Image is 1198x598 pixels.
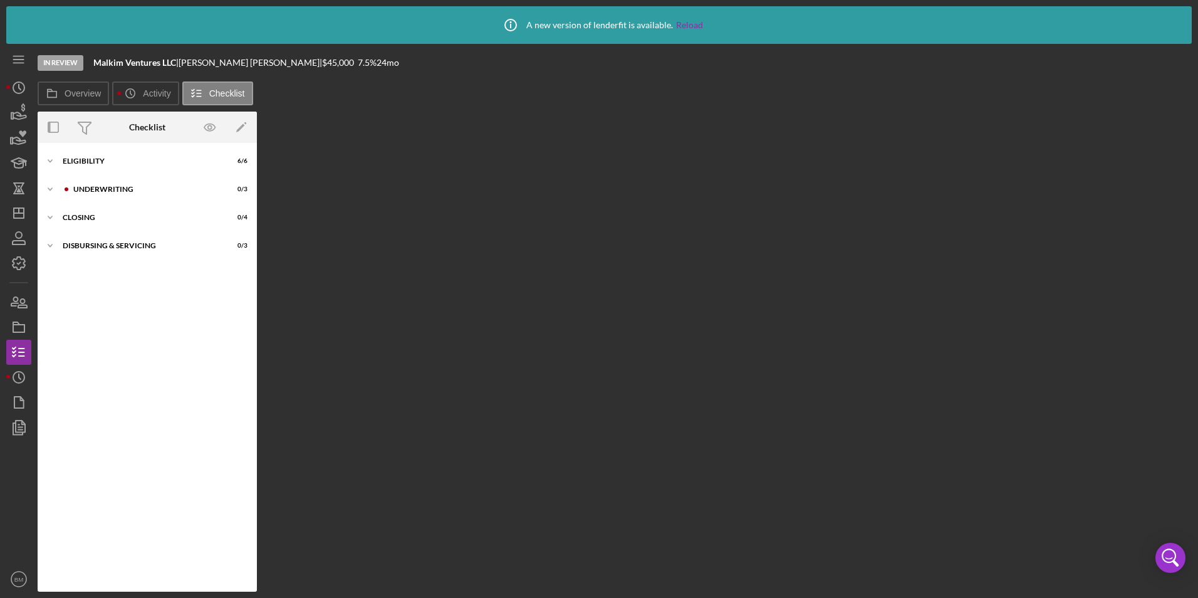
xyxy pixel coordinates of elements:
label: Overview [65,88,101,98]
button: Overview [38,81,109,105]
div: Disbursing & Servicing [63,242,216,249]
b: Malkim Ventures LLC [93,57,176,68]
div: Closing [63,214,216,221]
div: Checklist [129,122,165,132]
a: Reload [676,20,703,30]
div: A new version of lenderfit is available. [495,9,703,41]
label: Activity [143,88,170,98]
div: Eligibility [63,157,216,165]
button: Checklist [182,81,253,105]
div: 24 mo [377,58,399,68]
div: 0 / 3 [225,242,247,249]
div: In Review [38,55,83,71]
div: [PERSON_NAME] [PERSON_NAME] | [179,58,322,68]
div: 7.5 % [358,58,377,68]
div: Open Intercom Messenger [1155,543,1185,573]
button: Activity [112,81,179,105]
div: 0 / 3 [225,186,247,193]
span: $45,000 [322,57,354,68]
div: Underwriting [73,186,216,193]
text: BM [14,576,23,583]
div: | [93,58,179,68]
button: BM [6,567,31,592]
label: Checklist [209,88,245,98]
div: 0 / 4 [225,214,247,221]
div: 6 / 6 [225,157,247,165]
